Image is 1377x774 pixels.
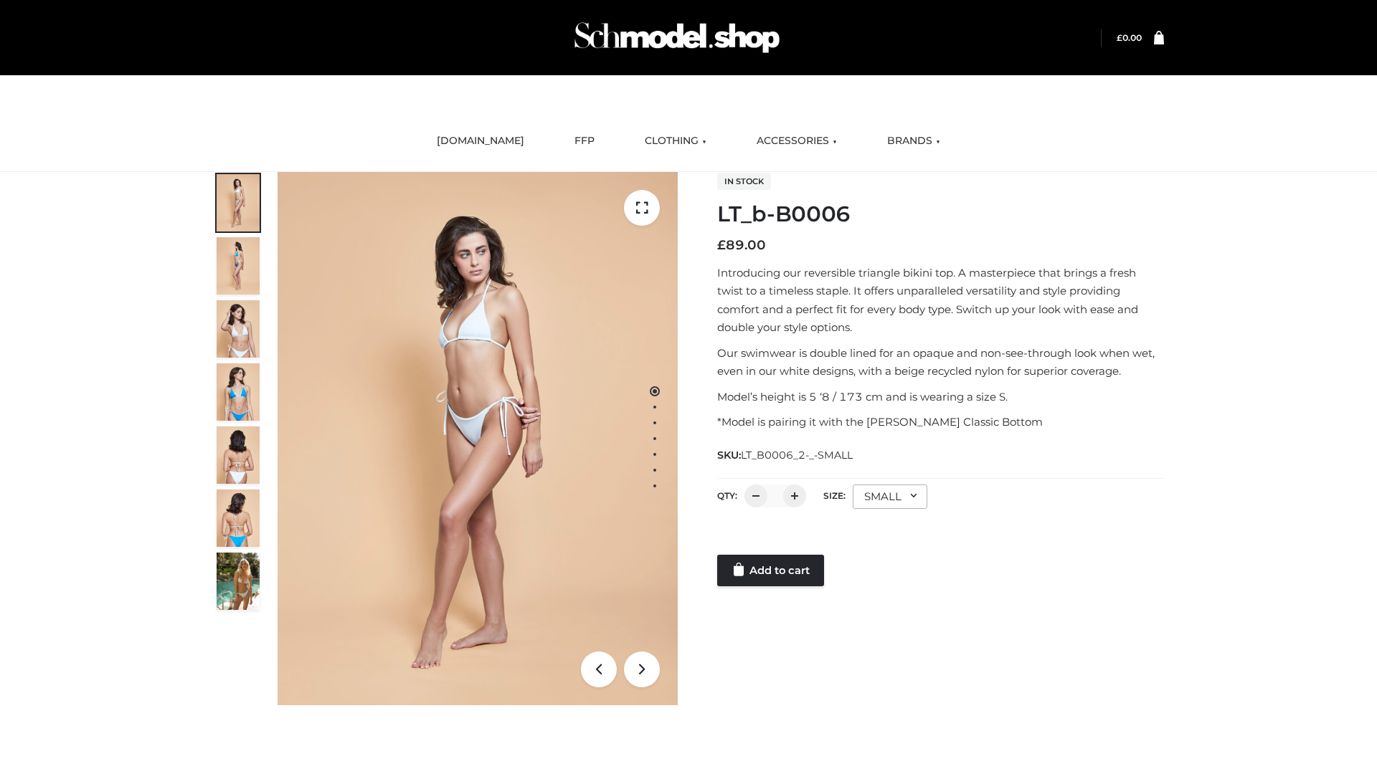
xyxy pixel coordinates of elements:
[717,237,726,253] span: £
[741,449,853,462] span: LT_B0006_2-_-SMALL
[746,125,848,157] a: ACCESSORIES
[217,553,260,610] img: Arieltop_CloudNine_AzureSky2.jpg
[217,489,260,547] img: ArielClassicBikiniTop_CloudNine_AzureSky_OW114ECO_8-scaled.jpg
[717,173,771,190] span: In stock
[717,446,854,464] span: SKU:
[1117,32,1142,43] a: £0.00
[569,9,785,66] img: Schmodel Admin 964
[717,490,737,501] label: QTY:
[1117,32,1122,43] span: £
[217,237,260,295] img: ArielClassicBikiniTop_CloudNine_AzureSky_OW114ECO_2-scaled.jpg
[823,490,846,501] label: Size:
[717,388,1164,406] p: Model’s height is 5 ‘8 / 173 cm and is wearing a size S.
[634,125,717,157] a: CLOTHING
[564,125,605,157] a: FFP
[717,237,766,253] bdi: 89.00
[717,201,1164,227] h1: LT_b-B0006
[1117,32,1142,43] bdi: 0.00
[217,300,260,358] img: ArielClassicBikiniTop_CloudNine_AzureSky_OW114ECO_3-scaled.jpg
[217,363,260,421] img: ArielClassicBikiniTop_CloudNine_AzureSky_OW114ECO_4-scaled.jpg
[717,413,1164,431] p: *Model is pairing it with the [PERSON_NAME] Classic Bottom
[876,125,951,157] a: BRANDS
[717,555,824,586] a: Add to cart
[217,174,260,231] img: ArielClassicBikiniTop_CloudNine_AzureSky_OW114ECO_1-scaled.jpg
[426,125,535,157] a: [DOMAIN_NAME]
[717,344,1164,381] p: Our swimwear is double lined for an opaque and non-see-through look when wet, even in our white d...
[853,484,927,509] div: SMALL
[717,264,1164,337] p: Introducing our reversible triangle bikini top. A masterpiece that brings a fresh twist to a time...
[278,172,678,705] img: ArielClassicBikiniTop_CloudNine_AzureSky_OW114ECO_1
[217,426,260,484] img: ArielClassicBikiniTop_CloudNine_AzureSky_OW114ECO_7-scaled.jpg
